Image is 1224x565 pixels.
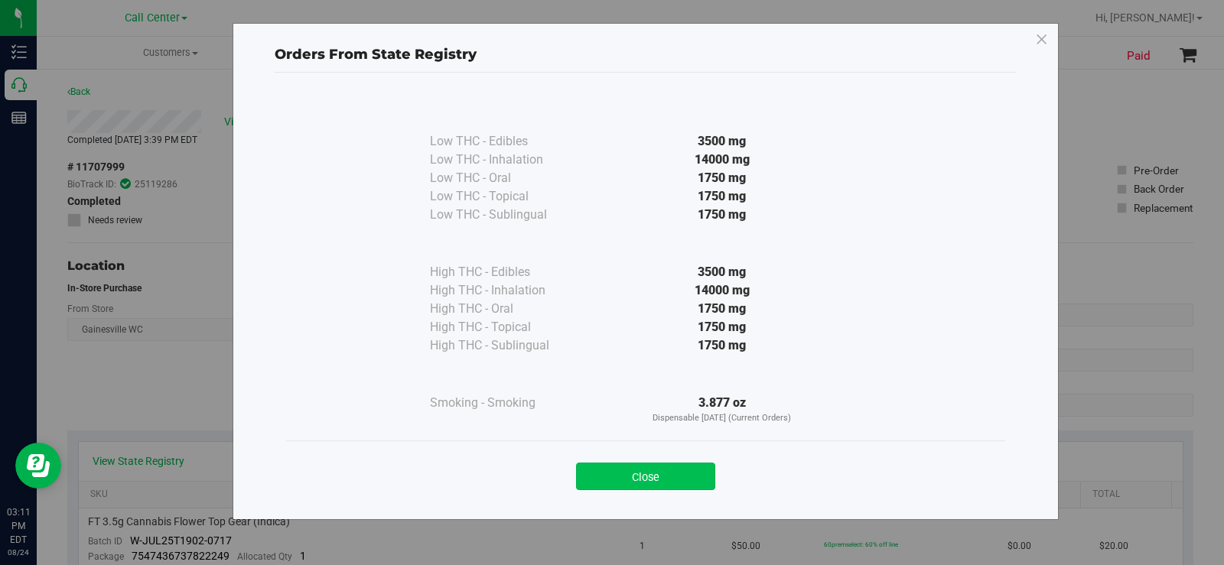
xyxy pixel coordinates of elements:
[583,169,861,187] div: 1750 mg
[583,394,861,425] div: 3.877 oz
[430,132,583,151] div: Low THC - Edibles
[430,206,583,224] div: Low THC - Sublingual
[430,300,583,318] div: High THC - Oral
[583,187,861,206] div: 1750 mg
[583,151,861,169] div: 14000 mg
[583,263,861,281] div: 3500 mg
[583,318,861,336] div: 1750 mg
[15,443,61,489] iframe: Resource center
[430,169,583,187] div: Low THC - Oral
[583,206,861,224] div: 1750 mg
[430,187,583,206] div: Low THC - Topical
[430,318,583,336] div: High THC - Topical
[583,132,861,151] div: 3500 mg
[430,281,583,300] div: High THC - Inhalation
[430,151,583,169] div: Low THC - Inhalation
[583,412,861,425] p: Dispensable [DATE] (Current Orders)
[583,281,861,300] div: 14000 mg
[430,336,583,355] div: High THC - Sublingual
[430,263,583,281] div: High THC - Edibles
[576,463,715,490] button: Close
[583,336,861,355] div: 1750 mg
[583,300,861,318] div: 1750 mg
[275,46,477,63] span: Orders From State Registry
[430,394,583,412] div: Smoking - Smoking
